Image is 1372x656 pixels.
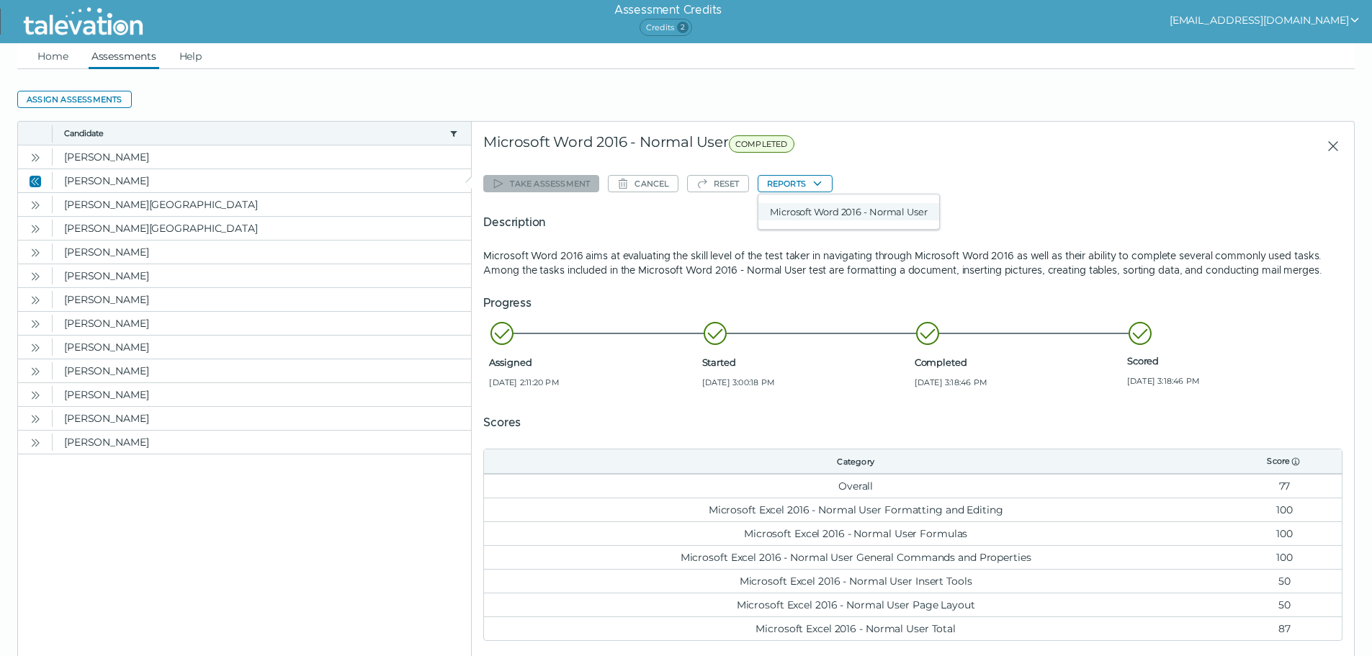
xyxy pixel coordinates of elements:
[915,377,1121,388] span: [DATE] 3:18:46 PM
[89,43,159,69] a: Assessments
[483,295,1342,312] h5: Progress
[614,1,722,19] h6: Assessment Credits
[483,414,1342,431] h5: Scores
[1227,449,1342,474] th: Score
[1127,355,1334,367] span: Scored
[27,386,44,403] button: Open
[30,152,41,163] cds-icon: Open
[27,338,44,356] button: Open
[30,223,41,235] cds-icon: Open
[448,127,459,139] button: candidate filter
[1227,616,1342,640] td: 87
[53,431,471,454] clr-dg-cell: [PERSON_NAME]
[35,43,71,69] a: Home
[758,175,833,192] button: Reports
[17,4,149,40] img: Talevation_Logo_Transparent_white.png
[27,267,44,284] button: Open
[27,148,44,166] button: Open
[640,19,692,36] span: Credits
[484,474,1227,498] td: Overall
[53,336,471,359] clr-dg-cell: [PERSON_NAME]
[1315,133,1342,159] button: Close
[27,410,44,427] button: Open
[1170,12,1360,29] button: show user actions
[483,175,599,192] button: Take assessment
[484,616,1227,640] td: Microsoft Excel 2016 - Normal User Total
[64,127,444,139] button: Candidate
[483,214,1342,231] h5: Description
[27,243,44,261] button: Open
[729,135,794,153] span: COMPLETED
[30,366,41,377] cds-icon: Open
[484,569,1227,593] td: Microsoft Excel 2016 - Normal User Insert Tools
[30,390,41,401] cds-icon: Open
[27,362,44,379] button: Open
[1227,498,1342,521] td: 100
[53,264,471,287] clr-dg-cell: [PERSON_NAME]
[30,413,41,425] cds-icon: Open
[677,22,689,33] span: 2
[27,291,44,308] button: Open
[1127,375,1334,387] span: [DATE] 3:18:46 PM
[53,145,471,169] clr-dg-cell: [PERSON_NAME]
[483,133,1057,159] div: Microsoft Word 2016 - Normal User
[30,437,41,449] cds-icon: Open
[30,271,41,282] cds-icon: Open
[17,91,132,108] button: Assign assessments
[702,356,909,368] span: Started
[53,359,471,382] clr-dg-cell: [PERSON_NAME]
[53,193,471,216] clr-dg-cell: [PERSON_NAME][GEOGRAPHIC_DATA]
[489,356,696,368] span: Assigned
[53,407,471,430] clr-dg-cell: [PERSON_NAME]
[27,433,44,451] button: Open
[1227,593,1342,616] td: 50
[27,196,44,213] button: Open
[30,318,41,330] cds-icon: Open
[27,172,44,189] button: Close
[27,315,44,332] button: Open
[53,312,471,335] clr-dg-cell: [PERSON_NAME]
[1227,569,1342,593] td: 50
[608,175,678,192] button: Cancel
[915,356,1121,368] span: Completed
[489,377,696,388] span: [DATE] 2:11:20 PM
[702,377,909,388] span: [DATE] 3:00:18 PM
[484,593,1227,616] td: Microsoft Excel 2016 - Normal User Page Layout
[1227,474,1342,498] td: 77
[758,203,939,220] button: Microsoft Word 2016 - Normal User
[483,248,1342,277] p: Microsoft Word 2016 aims at evaluating the skill level of the test taker in navigating through Mi...
[53,383,471,406] clr-dg-cell: [PERSON_NAME]
[53,241,471,264] clr-dg-cell: [PERSON_NAME]
[53,169,471,192] clr-dg-cell: [PERSON_NAME]
[176,43,205,69] a: Help
[30,199,41,211] cds-icon: Open
[1227,545,1342,569] td: 100
[484,545,1227,569] td: Microsoft Excel 2016 - Normal User General Commands and Properties
[1227,521,1342,545] td: 100
[687,175,749,192] button: Reset
[30,295,41,306] cds-icon: Open
[30,176,41,187] cds-icon: Close
[53,217,471,240] clr-dg-cell: [PERSON_NAME][GEOGRAPHIC_DATA]
[53,288,471,311] clr-dg-cell: [PERSON_NAME]
[30,247,41,259] cds-icon: Open
[484,521,1227,545] td: Microsoft Excel 2016 - Normal User Formulas
[30,342,41,354] cds-icon: Open
[484,449,1227,474] th: Category
[27,220,44,237] button: Open
[484,498,1227,521] td: Microsoft Excel 2016 - Normal User Formatting and Editing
